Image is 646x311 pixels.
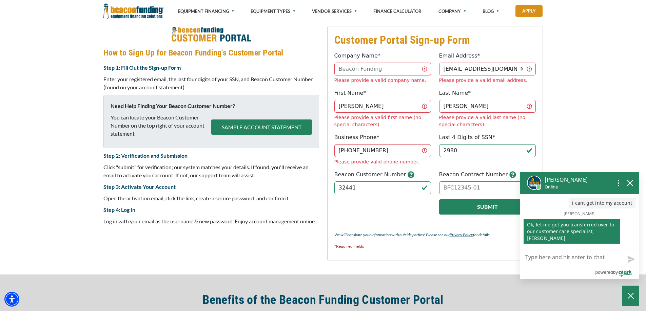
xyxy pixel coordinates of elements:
p: i cant get into my account [569,198,635,208]
p: We will not share your information with outside parties! Please see our for details. [334,231,536,239]
div: Please provide a valid company name. [334,77,431,84]
h3: Customer Portal Sign-up Form [334,33,536,47]
input: Doe [439,100,536,113]
strong: Step 4: Log In [103,206,135,213]
div: Accessibility Menu [4,292,19,307]
button: button [509,171,516,179]
label: Last 4 Digits of SSN* [439,133,495,141]
img: How to Sign Up for Beacon Funding's Customer Portal [171,26,251,44]
button: close chatbox [625,178,635,187]
p: *Required Fields [334,242,536,250]
button: Send message [622,251,639,267]
img: Logan's profile picture [527,176,541,190]
h4: How to Sign Up for Beacon Funding's Customer Portal [103,47,319,59]
p: Open the activation email, click the link, create a secure password, and confirm it. [103,194,319,202]
h2: Benefits of the Beacon Funding Customer Portal [103,292,543,308]
strong: Step 2: Verification and Submission [103,152,188,159]
button: Submit [439,199,536,215]
p: Click "submit" for verification; our system matches your details. If found, you'll receive an ema... [103,163,319,179]
button: SAMPLE ACCOUNT STATEMENT [211,119,312,135]
input: John [334,100,431,113]
button: button [408,171,414,179]
div: chat [520,194,639,249]
div: Please provide a valid email address. [439,77,536,84]
iframe: reCAPTCHA [334,199,417,220]
input: 123456 [334,181,431,194]
p: Log in with your email as the username & new password. Enjoy account management online. [103,217,319,225]
a: Powered by Olark - open in a new tab [595,267,639,279]
input: (555) 555-5555 [334,144,431,157]
span: [PERSON_NAME] [560,209,599,218]
p: You can locate your Beacon Customer Number on the top right of your account statement [111,113,211,138]
label: Email Address* [439,52,480,60]
input: Beacon Funding [334,63,431,75]
a: Apply [515,5,543,17]
label: Beacon Customer Number [334,171,406,179]
button: Close Chatbox [622,286,639,306]
strong: Step 3: Activate Your Account [103,183,176,190]
p: Ok, let me get you transferred over to our customer care specialist, [PERSON_NAME] [524,219,620,244]
p: Online [545,184,588,190]
div: olark chatbox [520,172,639,279]
input: BFC12345-01 [439,181,536,194]
strong: Step 1: Fill Out the Sign-up Form [103,64,181,71]
a: Privacy Policy [450,232,473,237]
p: [PERSON_NAME] [545,176,588,184]
input: 1234 [439,144,536,157]
p: Enter your registered email, the last four digits of your SSN, and Beacon Customer Number (found ... [103,75,319,91]
button: Open chat options menu [612,177,625,188]
label: Last Name* [439,89,471,97]
label: Company Name* [334,52,380,60]
span: by [613,268,618,276]
label: First Name* [334,89,366,97]
input: jdoe@gmail.com [439,63,536,75]
div: Please provide a valid first name (no special characters). [334,114,431,128]
strong: Need Help Finding Your Beacon Customer Number? [111,103,235,109]
div: Please provide valid phone number. [334,158,431,165]
label: Beacon Contract Number [439,171,508,179]
div: Please provide a valid last name (no special characters). [439,114,536,128]
label: Business Phone* [334,133,379,141]
span: powered [595,268,613,276]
